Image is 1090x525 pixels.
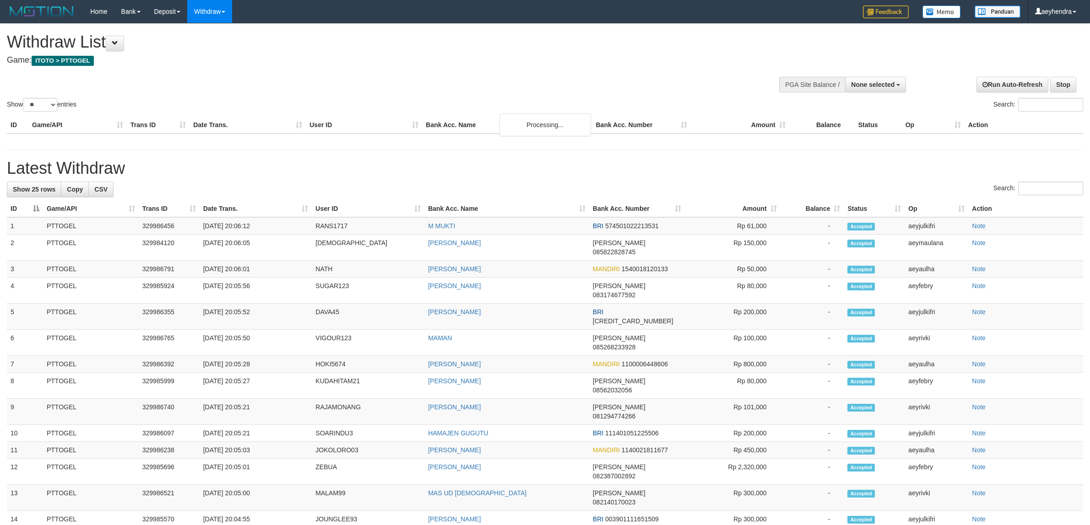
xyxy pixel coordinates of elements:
td: - [781,373,844,399]
span: ITOTO > PTTOGEL [32,56,94,66]
span: Copy 1140021811677 to clipboard [622,446,668,454]
span: Show 25 rows [13,186,55,193]
td: [DATE] 20:05:50 [200,330,312,356]
span: Copy 003901111651509 to clipboard [605,515,659,523]
span: Accepted [847,464,875,471]
span: Accepted [847,430,875,438]
td: HOKI5674 [312,356,424,373]
a: Note [972,429,986,437]
th: Status: activate to sort column ascending [844,200,905,217]
h1: Withdraw List [7,33,717,51]
span: [PERSON_NAME] [593,489,645,497]
th: Date Trans. [190,117,306,134]
td: RANS1717 [312,217,424,235]
label: Search: [993,98,1083,112]
th: Trans ID: activate to sort column ascending [139,200,200,217]
td: Rp 50,000 [685,261,781,278]
td: 329986355 [139,304,200,330]
td: PTTOGEL [43,442,139,459]
h4: Game: [7,56,717,65]
a: Note [972,515,986,523]
a: HAMAJEN GUGUTU [428,429,488,437]
td: - [781,442,844,459]
td: PTTOGEL [43,373,139,399]
td: ZEBUA [312,459,424,485]
span: BRI [593,429,603,437]
th: Op [902,117,965,134]
div: PGA Site Balance / [779,77,845,92]
th: Op: activate to sort column ascending [905,200,968,217]
td: - [781,217,844,235]
td: Rp 200,000 [685,425,781,442]
a: Note [972,265,986,273]
input: Search: [1018,182,1083,195]
td: - [781,356,844,373]
td: SOARINDU3 [312,425,424,442]
a: Copy [61,182,89,197]
td: 329986456 [139,217,200,235]
td: 7 [7,356,43,373]
a: Note [972,463,986,471]
span: [PERSON_NAME] [593,403,645,411]
td: VIGOUR123 [312,330,424,356]
td: KUDAHITAM21 [312,373,424,399]
th: Action [968,200,1083,217]
td: - [781,304,844,330]
span: Accepted [847,223,875,230]
td: Rp 150,000 [685,235,781,261]
a: Note [972,334,986,342]
td: MALAM99 [312,485,424,511]
span: MANDIRI [593,265,620,273]
td: aeyfebry [905,459,968,485]
th: Balance: activate to sort column ascending [781,200,844,217]
td: PTTOGEL [43,459,139,485]
a: [PERSON_NAME] [428,446,481,454]
th: Bank Acc. Name: activate to sort column ascending [424,200,589,217]
span: Copy 082140170023 to clipboard [593,498,635,506]
td: 13 [7,485,43,511]
td: - [781,235,844,261]
th: Balance [789,117,855,134]
span: Copy 083174677592 to clipboard [593,291,635,299]
td: 329986765 [139,330,200,356]
span: Accepted [847,378,875,386]
td: 329985696 [139,459,200,485]
td: aeyrivki [905,399,968,425]
td: [DATE] 20:05:03 [200,442,312,459]
a: Show 25 rows [7,182,61,197]
td: 8 [7,373,43,399]
th: Amount [691,117,789,134]
td: - [781,485,844,511]
td: aeyfebry [905,278,968,304]
td: Rp 100,000 [685,330,781,356]
td: Rp 300,000 [685,485,781,511]
td: [DATE] 20:05:00 [200,485,312,511]
span: Copy 081294774266 to clipboard [593,412,635,420]
a: Stop [1050,77,1076,92]
th: Game/API [28,117,127,134]
td: 4 [7,278,43,304]
span: Accepted [847,283,875,290]
th: ID [7,117,28,134]
td: 329984120 [139,235,200,261]
td: RAJAMONANG [312,399,424,425]
span: BRI [593,308,603,316]
th: Bank Acc. Name [422,117,592,134]
td: [DATE] 20:06:05 [200,235,312,261]
td: - [781,330,844,356]
th: Game/API: activate to sort column ascending [43,200,139,217]
td: - [781,459,844,485]
td: 5 [7,304,43,330]
td: Rp 101,000 [685,399,781,425]
span: Copy 085822828745 to clipboard [593,248,635,256]
td: Rp 80,000 [685,373,781,399]
label: Search: [993,182,1083,195]
th: Status [855,117,902,134]
span: Accepted [847,516,875,524]
span: CSV [94,186,108,193]
td: Rp 800,000 [685,356,781,373]
a: [PERSON_NAME] [428,239,481,246]
td: 329986521 [139,485,200,511]
td: Rp 61,000 [685,217,781,235]
td: 329986740 [139,399,200,425]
